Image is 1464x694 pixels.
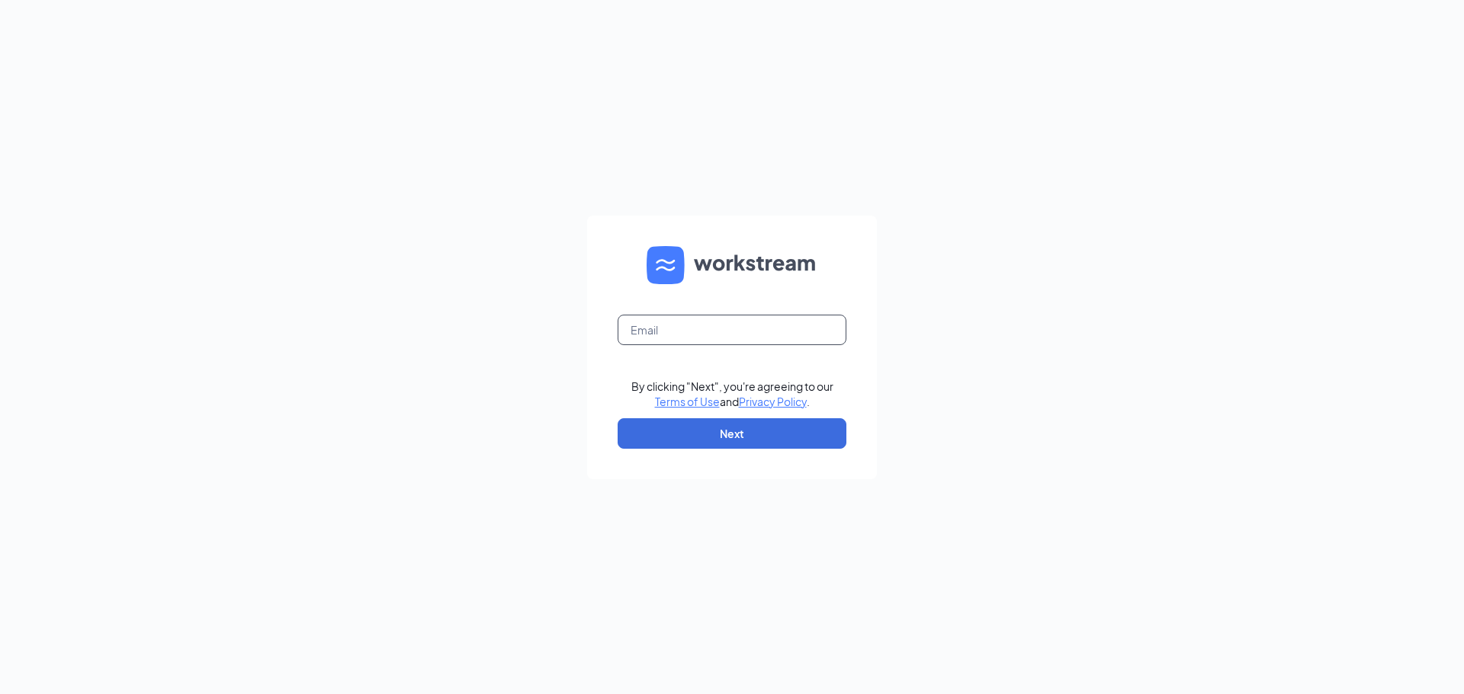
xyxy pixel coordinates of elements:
[618,315,846,345] input: Email
[647,246,817,284] img: WS logo and Workstream text
[618,418,846,449] button: Next
[655,395,720,408] a: Terms of Use
[739,395,807,408] a: Privacy Policy
[631,379,833,409] div: By clicking "Next", you're agreeing to our and .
